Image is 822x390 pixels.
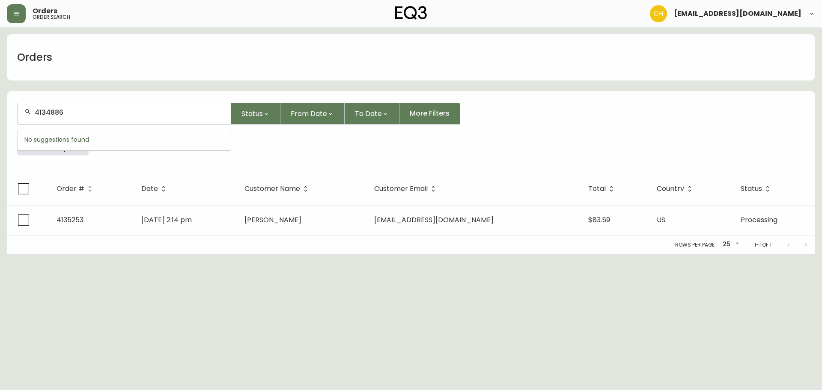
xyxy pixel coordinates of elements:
span: [EMAIL_ADDRESS][DOMAIN_NAME] [374,215,494,225]
div: No suggestions found [18,129,231,150]
span: US [657,215,665,225]
span: Order # [57,185,95,193]
span: From Date [291,108,327,119]
span: $83.59 [588,215,610,225]
span: Date [141,185,169,193]
button: Status [231,103,280,125]
input: Search [35,108,224,116]
h5: order search [33,15,70,20]
span: Status [241,108,263,119]
button: From Date [280,103,345,125]
span: [DATE] 2:14 pm [141,215,192,225]
div: 25 [719,238,741,252]
button: To Date [345,103,399,125]
span: Customer Email [374,185,439,193]
h1: Orders [17,50,52,65]
span: Total [588,186,606,191]
span: Processing [741,215,777,225]
span: Customer Email [374,186,428,191]
button: More Filters [399,103,460,125]
span: Total [588,185,617,193]
span: Orders [33,8,57,15]
span: Date [141,186,158,191]
span: Country [657,185,695,193]
span: More Filters [410,109,450,118]
p: Rows per page: [675,241,716,249]
img: 6288462cea190ebb98a2c2f3c744dd7e [650,5,667,22]
span: Customer Name [244,185,311,193]
img: logo [395,6,427,20]
span: 4135253 [57,215,83,225]
span: [PERSON_NAME] [244,215,301,225]
span: To Date [355,108,382,119]
span: Customer Name [244,186,300,191]
span: Status [741,185,773,193]
span: [EMAIL_ADDRESS][DOMAIN_NAME] [674,10,801,17]
span: Order # [57,186,84,191]
span: Status [741,186,762,191]
p: 1-1 of 1 [754,241,771,249]
span: Country [657,186,684,191]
